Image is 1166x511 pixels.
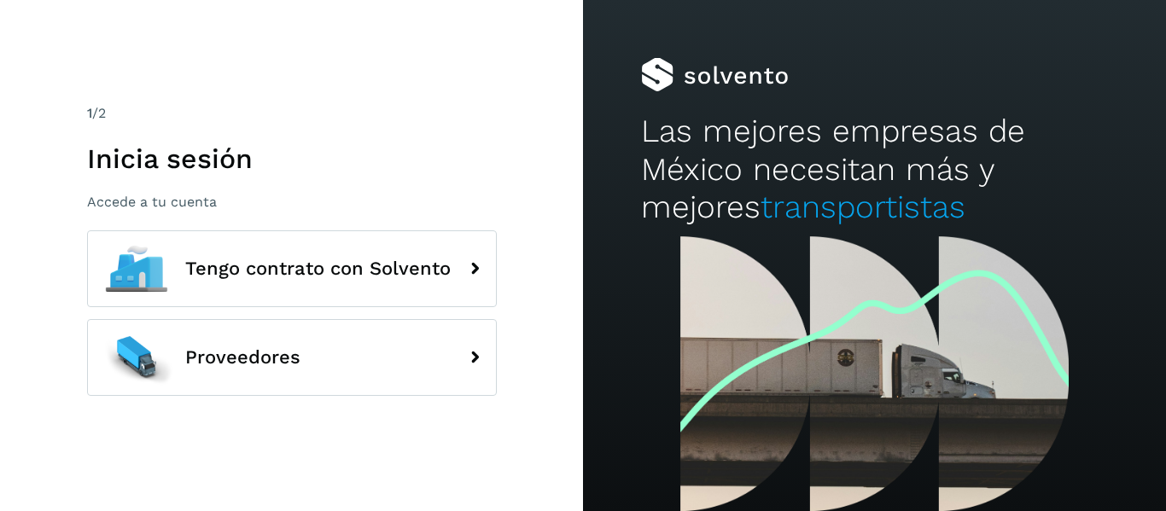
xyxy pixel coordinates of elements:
[87,230,497,307] button: Tengo contrato con Solvento
[641,113,1107,226] h2: Las mejores empresas de México necesitan más y mejores
[87,103,497,124] div: /2
[87,105,92,121] span: 1
[87,319,497,396] button: Proveedores
[87,194,497,210] p: Accede a tu cuenta
[87,142,497,175] h1: Inicia sesión
[185,258,451,279] span: Tengo contrato con Solvento
[761,189,965,225] span: transportistas
[185,347,300,368] span: Proveedores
